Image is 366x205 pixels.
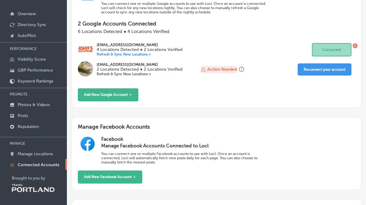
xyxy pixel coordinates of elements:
h3: Manage Facebook Accounts [78,123,355,136]
p: Action Needed [207,67,237,72]
button: Add New Facebook Account ＋ [78,170,142,183]
p: You can connect one or multiple Facebook accounts to use with Locl. Once an account is connected,... [101,152,266,164]
p: 4 Locations Detected ● 2 Locations Verified [97,47,182,52]
p: [EMAIL_ADDRESS][DOMAIN_NAME] [97,43,182,47]
p: 6 Locations Detected ● 4 Locations Verified [78,29,355,34]
p: 2 Locations Detected ● 2 Locations Verified [97,67,182,72]
p: Visibility Score [18,57,46,62]
p: Directory Sync [18,22,47,27]
p: Connected Accounts [18,162,59,167]
p: Refresh & Sync New Locations + [97,72,182,76]
p: Posts [18,113,28,118]
p: Overview [18,11,36,16]
p: Manage Locations [18,151,53,156]
p: Keyword Rankings [18,79,53,84]
button: Your Google Account connection has expired. Please click 'Add New Google Account +' and reconnect... [239,67,244,72]
p: You can connect one or multiple Google accounts to use with Locl. Once an account is connected, L... [101,2,266,14]
p: Refresh & Sync New Locations + [97,52,182,56]
p: GBP Performance [18,68,53,73]
p: Reputation [18,124,39,129]
p: [EMAIL_ADDRESS][DOMAIN_NAME] [97,62,182,67]
p: Brought to you by [12,176,67,180]
h3: Manage Facebook Accounts Connected to Locl [101,143,266,149]
button: Add New Google Account ＋ [78,88,138,101]
img: Travel Portland [12,184,54,192]
p: AutoPilot [18,33,36,38]
p: 2 Google Accounts Connected [78,20,355,27]
p: Photos & Videos [18,102,50,107]
h2: Facebook [101,136,355,142]
button: Connected [312,43,351,56]
button: Reconnect your account [298,63,351,76]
